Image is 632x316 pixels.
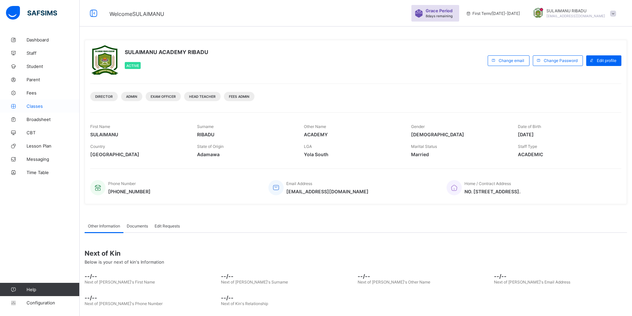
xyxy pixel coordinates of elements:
[546,14,605,18] span: [EMAIL_ADDRESS][DOMAIN_NAME]
[518,152,615,157] span: ACADEMIC
[126,95,137,98] span: Admin
[90,152,187,157] span: [GEOGRAPHIC_DATA]
[6,6,57,20] img: safsims
[518,124,541,129] span: Date of Birth
[499,58,524,63] span: Change email
[286,181,312,186] span: Email Address
[411,152,508,157] span: Married
[518,132,615,137] span: [DATE]
[27,117,80,122] span: Broadsheet
[221,280,288,284] span: Next of [PERSON_NAME]'s Surname
[90,132,187,137] span: SULAIMANU
[108,181,136,186] span: Phone Number
[27,130,80,135] span: CBT
[358,280,430,284] span: Next of [PERSON_NAME]'s Other Name
[527,8,619,19] div: SULAIMANURIBADU
[358,273,491,280] span: --/--
[108,189,151,194] span: [PHONE_NUMBER]
[221,294,354,301] span: --/--
[27,103,80,109] span: Classes
[221,301,268,306] span: Next of Kin's Relationship
[546,8,605,13] span: SULAIMANU RIBADU
[426,8,453,13] span: Grace Period
[125,49,208,55] span: SULAIMANU ACADEMY RIBADU
[27,143,80,149] span: Lesson Plan
[109,11,164,17] span: Welcome SULAIMANU
[88,223,120,228] span: Other Information
[197,132,294,137] span: RIBADU
[90,144,105,149] span: Country
[95,95,113,98] span: DIRECTOR
[27,50,80,56] span: Staff
[27,37,80,42] span: Dashboard
[126,64,139,68] span: Active
[229,95,249,98] span: Fees Admin
[85,259,164,265] span: Below is your next of kin's Information
[27,64,80,69] span: Student
[27,157,80,162] span: Messaging
[27,170,80,175] span: Time Table
[466,11,520,16] span: session/term information
[85,249,627,257] span: Next of Kin
[304,132,401,137] span: ACADEMY
[411,124,425,129] span: Gender
[518,144,537,149] span: Staff Type
[189,95,216,98] span: Head Teacher
[426,14,453,18] span: 8 days remaining
[90,124,110,129] span: First Name
[197,152,294,157] span: Adamawa
[304,144,312,149] span: LGA
[415,9,423,18] img: sticker-purple.71386a28dfed39d6af7621340158ba97.svg
[304,124,326,129] span: Other Name
[411,132,508,137] span: [DEMOGRAPHIC_DATA]
[221,273,354,280] span: --/--
[155,223,180,228] span: Edit Requests
[197,124,214,129] span: Surname
[544,58,578,63] span: Change Password
[464,181,511,186] span: Home / Contract Address
[151,95,176,98] span: Exam Officer
[127,223,148,228] span: Documents
[85,273,218,280] span: --/--
[597,58,616,63] span: Edit profile
[494,280,570,284] span: Next of [PERSON_NAME]'s Email Address
[411,144,437,149] span: Marital Status
[304,152,401,157] span: Yola South
[85,294,218,301] span: --/--
[27,77,80,82] span: Parent
[85,301,163,306] span: Next of [PERSON_NAME]'s Phone Number
[27,300,79,305] span: Configuration
[27,287,79,292] span: Help
[27,90,80,95] span: Fees
[494,273,627,280] span: --/--
[197,144,224,149] span: State of Origin
[85,280,155,284] span: Next of [PERSON_NAME]'s First Name
[464,189,521,194] span: NO. [STREET_ADDRESS].
[286,189,369,194] span: [EMAIL_ADDRESS][DOMAIN_NAME]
